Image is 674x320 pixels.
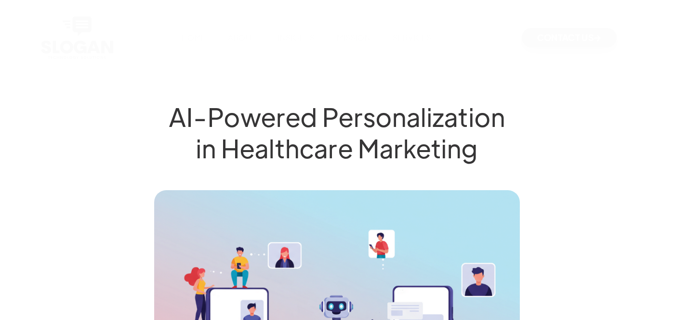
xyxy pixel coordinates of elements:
a: ABOUT [228,32,256,42]
a: home [39,14,116,61]
h1: AI-Powered Personalization in Healthcare Marketing [166,100,508,163]
a: CONTACT US [522,28,617,47]
a: MISSION [337,32,370,42]
a: INSIGHTS [278,32,315,42]
a: HOME [181,32,205,42]
span:  [594,35,601,41]
a: SERVICES [393,32,432,42]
